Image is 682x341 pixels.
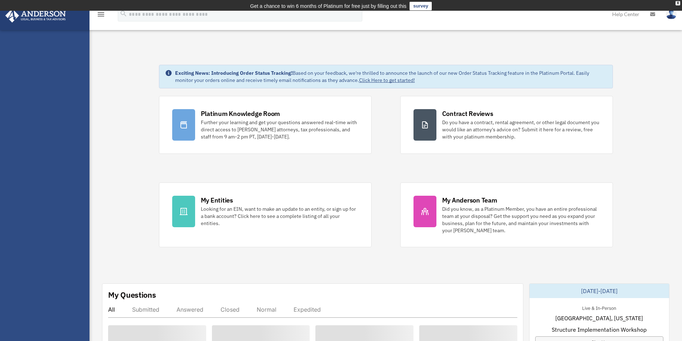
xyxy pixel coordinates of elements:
[410,2,432,10] a: survey
[201,205,358,227] div: Looking for an EIN, want to make an update to an entity, or sign up for a bank account? Click her...
[442,196,497,205] div: My Anderson Team
[97,10,105,19] i: menu
[3,9,68,23] img: Anderson Advisors Platinum Portal
[666,9,677,19] img: User Pic
[159,96,372,154] a: Platinum Knowledge Room Further your learning and get your questions answered real-time with dire...
[442,205,600,234] div: Did you know, as a Platinum Member, you have an entire professional team at your disposal? Get th...
[576,304,622,311] div: Live & In-Person
[175,69,607,84] div: Based on your feedback, we're thrilled to announce the launch of our new Order Status Tracking fe...
[257,306,276,313] div: Normal
[175,70,292,76] strong: Exciting News: Introducing Order Status Tracking!
[442,109,493,118] div: Contract Reviews
[176,306,203,313] div: Answered
[132,306,159,313] div: Submitted
[676,1,680,5] div: close
[442,119,600,140] div: Do you have a contract, rental agreement, or other legal document you would like an attorney's ad...
[400,96,613,154] a: Contract Reviews Do you have a contract, rental agreement, or other legal document you would like...
[400,182,613,247] a: My Anderson Team Did you know, as a Platinum Member, you have an entire professional team at your...
[555,314,643,322] span: [GEOGRAPHIC_DATA], [US_STATE]
[250,2,407,10] div: Get a chance to win 6 months of Platinum for free just by filling out this
[201,109,280,118] div: Platinum Knowledge Room
[97,13,105,19] a: menu
[359,77,415,83] a: Click Here to get started!
[201,196,233,205] div: My Entities
[201,119,358,140] div: Further your learning and get your questions answered real-time with direct access to [PERSON_NAM...
[108,289,156,300] div: My Questions
[108,306,115,313] div: All
[294,306,321,313] div: Expedited
[529,284,669,298] div: [DATE]-[DATE]
[159,182,372,247] a: My Entities Looking for an EIN, want to make an update to an entity, or sign up for a bank accoun...
[120,10,127,18] i: search
[552,325,647,334] span: Structure Implementation Workshop
[221,306,240,313] div: Closed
